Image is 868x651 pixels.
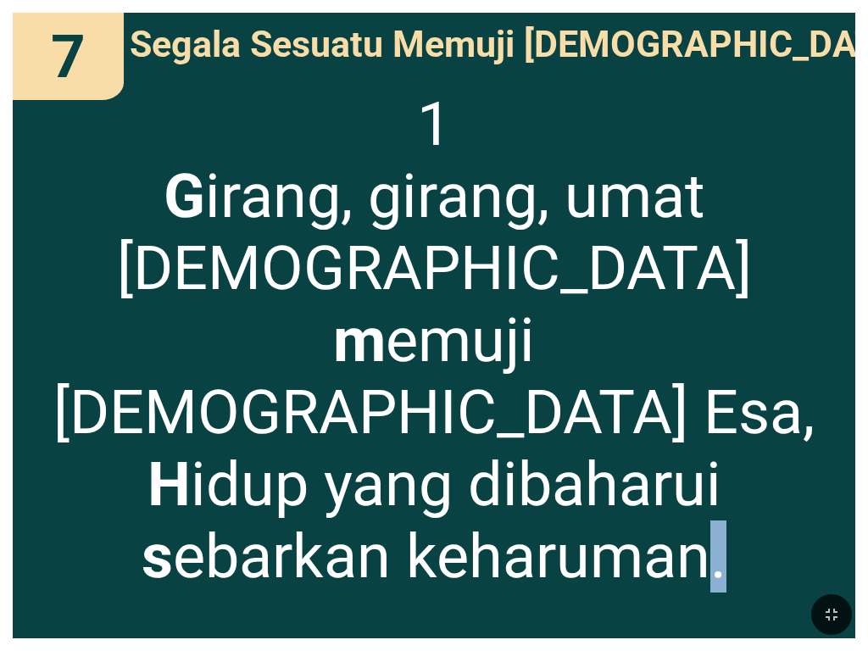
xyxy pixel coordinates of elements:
b: G [164,160,205,232]
b: H [147,448,191,520]
span: 1 irang, girang, umat [DEMOGRAPHIC_DATA] emuji [DEMOGRAPHIC_DATA] Esa, idup yang dibaharui ebarka... [25,88,842,593]
span: 7 [51,21,86,92]
b: s [142,520,173,593]
b: m [333,304,386,376]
